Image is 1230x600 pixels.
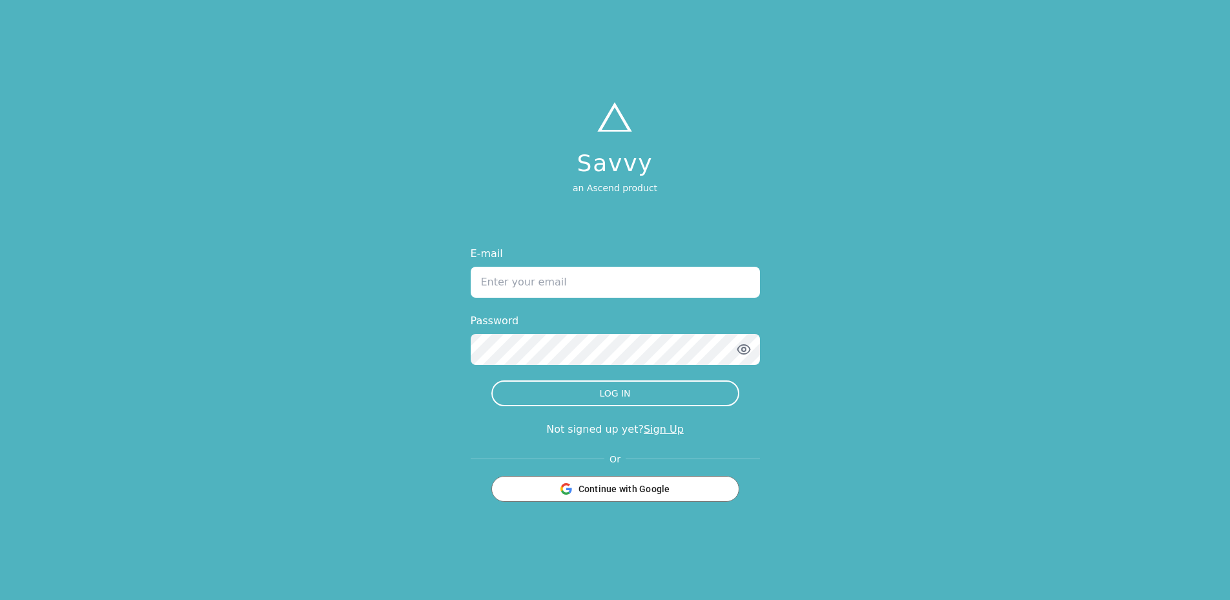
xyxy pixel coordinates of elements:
h1: Savvy [573,150,657,176]
button: LOG IN [491,380,739,406]
button: Continue with Google [491,476,739,502]
span: Not signed up yet? [546,423,644,435]
span: Continue with Google [579,482,670,495]
a: Sign Up [644,423,684,435]
input: Enter your email [471,267,760,298]
label: Password [471,313,760,329]
span: Or [604,453,626,466]
label: E-mail [471,246,760,262]
p: an Ascend product [573,181,657,194]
